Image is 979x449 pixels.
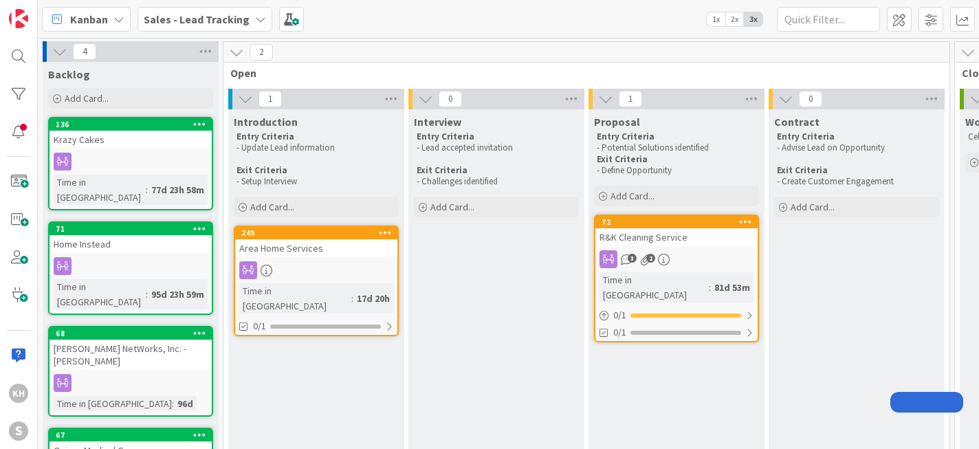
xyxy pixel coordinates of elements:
[258,91,282,107] span: 1
[725,12,744,26] span: 2x
[774,115,819,129] span: Contract
[799,91,822,107] span: 0
[417,142,576,153] p: - Lead accepted invitation
[56,430,212,440] div: 67
[70,11,108,28] span: Kanban
[235,227,397,257] div: 249Area Home Services
[646,254,655,263] span: 2
[234,226,399,336] a: 249Area Home ServicesTime in [GEOGRAPHIC_DATA]:17d 20h0/1
[417,176,576,187] p: - Challenges identified
[56,120,212,129] div: 136
[48,117,213,210] a: 136Krazy CakesTime in [GEOGRAPHIC_DATA]:77d 23h 58m
[791,201,835,213] span: Add Card...
[430,201,474,213] span: Add Card...
[709,280,711,295] span: :
[54,396,172,411] div: Time in [GEOGRAPHIC_DATA]
[595,307,758,324] div: 0/1
[148,287,208,302] div: 95d 23h 59m
[777,164,828,176] strong: Exit Criteria
[439,91,462,107] span: 0
[9,9,28,28] img: Visit kanbanzone.com
[239,283,351,314] div: Time in [GEOGRAPHIC_DATA]
[49,223,212,253] div: 71Home Instead
[707,12,725,26] span: 1x
[234,115,298,129] span: Introduction
[597,165,756,176] p: - Define Opportunity
[711,280,753,295] div: 81d 53m
[49,327,212,340] div: 68
[613,325,626,340] span: 0/1
[172,396,174,411] span: :
[599,272,709,303] div: Time in [GEOGRAPHIC_DATA]
[777,7,880,32] input: Quick Filter...
[777,131,835,142] strong: Entry Criteria
[56,329,212,338] div: 68
[595,216,758,228] div: 72
[65,92,109,105] span: Add Card...
[414,115,461,129] span: Interview
[148,182,208,197] div: 77d 23h 58m
[241,228,397,238] div: 249
[48,67,90,81] span: Backlog
[49,118,212,149] div: 136Krazy Cakes
[595,216,758,246] div: 72R&K Cleaning Service
[49,340,212,370] div: [PERSON_NAME] NetWorks, Inc. - [PERSON_NAME]
[49,235,212,253] div: Home Instead
[49,118,212,131] div: 136
[777,176,936,187] p: - Create Customer Engagement
[353,291,393,306] div: 17d 20h
[146,287,148,302] span: :
[144,12,250,26] b: Sales - Lead Tracking
[236,142,396,153] p: - Update Lead information
[49,327,212,370] div: 68[PERSON_NAME] NetWorks, Inc. - [PERSON_NAME]
[610,190,654,202] span: Add Card...
[49,131,212,149] div: Krazy Cakes
[9,421,28,441] div: S
[250,201,294,213] span: Add Card...
[146,182,148,197] span: :
[236,131,294,142] strong: Entry Criteria
[54,175,146,205] div: Time in [GEOGRAPHIC_DATA]
[253,319,266,333] span: 0/1
[594,115,640,129] span: Proposal
[613,308,626,322] span: 0 / 1
[73,43,96,60] span: 4
[48,221,213,315] a: 71Home InsteadTime in [GEOGRAPHIC_DATA]:95d 23h 59m
[49,223,212,235] div: 71
[49,429,212,441] div: 67
[602,217,758,227] div: 72
[597,153,648,165] strong: Exit Criteria
[56,224,212,234] div: 71
[597,142,756,153] p: - Potential Solutions identified
[777,142,936,153] p: - Advise Lead on Opportunity
[9,384,28,403] div: KH
[744,12,762,26] span: 3x
[417,131,474,142] strong: Entry Criteria
[628,254,637,263] span: 3
[595,228,758,246] div: R&K Cleaning Service
[250,44,273,61] span: 2
[235,239,397,257] div: Area Home Services
[594,215,759,342] a: 72R&K Cleaning ServiceTime in [GEOGRAPHIC_DATA]:81d 53m0/10/1
[54,279,146,309] div: Time in [GEOGRAPHIC_DATA]
[235,227,397,239] div: 249
[597,131,654,142] strong: Entry Criteria
[619,91,642,107] span: 1
[236,176,396,187] p: - Setup Interview
[230,66,932,80] span: Open
[417,164,467,176] strong: Exit Criteria
[174,396,197,411] div: 96d
[48,326,213,417] a: 68[PERSON_NAME] NetWorks, Inc. - [PERSON_NAME]Time in [GEOGRAPHIC_DATA]:96d
[236,164,287,176] strong: Exit Criteria
[351,291,353,306] span: :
